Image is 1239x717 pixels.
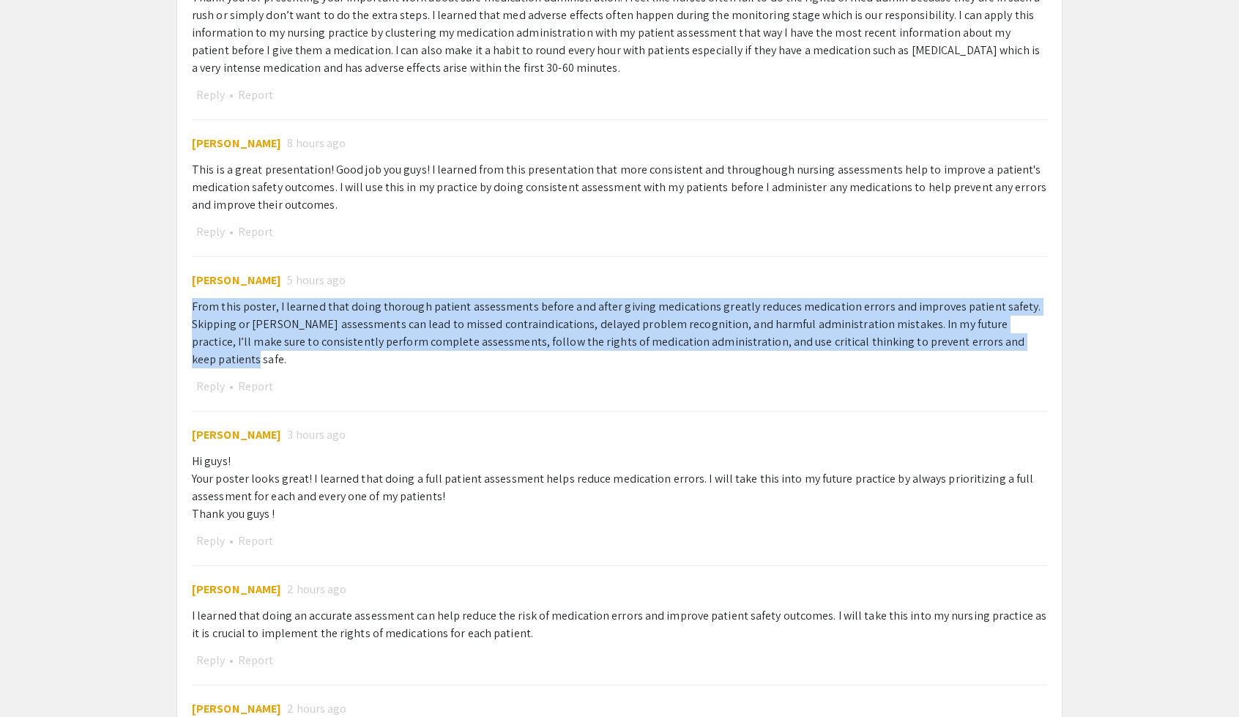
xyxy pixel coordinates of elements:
[192,607,1047,642] div: I learned that doing an accurate assessment can help reduce the risk of medication errors and imp...
[192,86,1047,105] div: •
[287,581,346,598] span: 2 hours ago
[192,427,281,442] span: [PERSON_NAME]
[192,135,281,151] span: [PERSON_NAME]
[192,272,281,288] span: [PERSON_NAME]
[192,701,281,716] span: [PERSON_NAME]
[234,532,278,551] button: Report
[192,651,1047,670] div: •
[192,86,229,105] button: Reply
[192,532,1047,551] div: •
[192,161,1047,214] div: This is a great presentation! Good job you guys! I learned from this presentation that more consi...
[287,426,346,444] span: 3 hours ago
[192,223,1047,242] div: •
[287,135,346,152] span: 8 hours ago
[192,453,1047,523] div: Hi guys! Your poster looks great! I learned that doing a full patient assessment helps reduce med...
[234,86,278,105] button: Report
[192,298,1047,368] div: From this poster, I learned that doing thorough patient assessments before and after giving medic...
[234,651,278,670] button: Report
[192,651,229,670] button: Reply
[234,377,278,396] button: Report
[192,532,229,551] button: Reply
[192,582,281,597] span: [PERSON_NAME]
[192,223,229,242] button: Reply
[11,651,62,706] iframe: Chat
[192,377,1047,396] div: •
[192,377,229,396] button: Reply
[234,223,278,242] button: Report
[287,272,346,289] span: 5 hours ago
